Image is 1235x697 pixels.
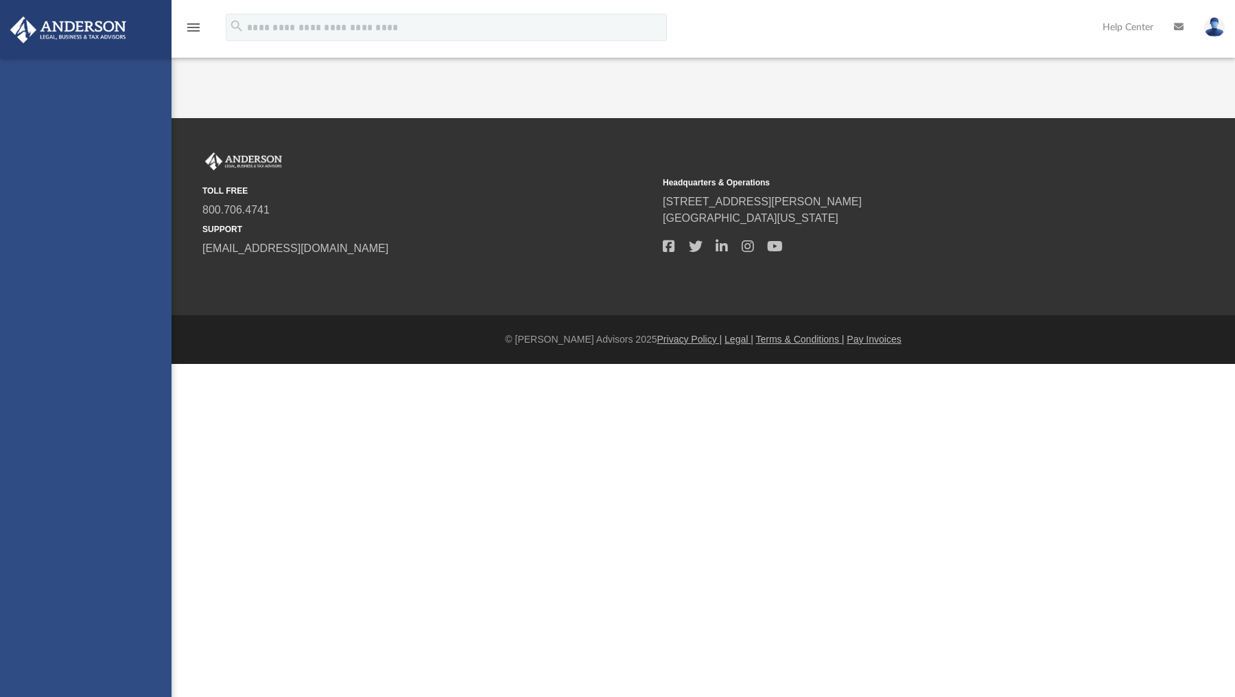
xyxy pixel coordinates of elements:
[229,19,244,34] i: search
[202,185,653,197] small: TOLL FREE
[663,196,862,207] a: [STREET_ADDRESS][PERSON_NAME]
[202,204,270,216] a: 800.706.4741
[202,242,388,254] a: [EMAIL_ADDRESS][DOMAIN_NAME]
[756,334,845,345] a: Terms & Conditions |
[663,212,838,224] a: [GEOGRAPHIC_DATA][US_STATE]
[172,332,1235,347] div: © [PERSON_NAME] Advisors 2025
[185,19,202,36] i: menu
[185,26,202,36] a: menu
[1204,17,1225,37] img: User Pic
[202,223,653,236] small: SUPPORT
[847,334,901,345] a: Pay Invoices
[6,16,130,43] img: Anderson Advisors Platinum Portal
[202,152,285,170] img: Anderson Advisors Platinum Portal
[725,334,753,345] a: Legal |
[657,334,722,345] a: Privacy Policy |
[663,176,1114,189] small: Headquarters & Operations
